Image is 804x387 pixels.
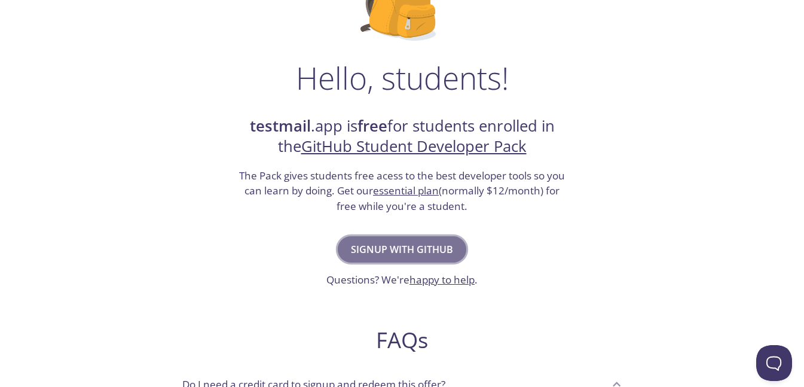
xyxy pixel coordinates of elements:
[351,241,453,258] span: Signup with GitHub
[296,60,509,96] h1: Hello, students!
[357,115,387,136] strong: free
[338,236,466,263] button: Signup with GitHub
[301,136,527,157] a: GitHub Student Developer Pack
[326,272,478,288] h3: Questions? We're .
[238,116,567,157] h2: .app is for students enrolled in the
[409,273,475,287] a: happy to help
[173,327,632,354] h2: FAQs
[373,184,439,197] a: essential plan
[238,168,567,214] h3: The Pack gives students free acess to the best developer tools so you can learn by doing. Get our...
[250,115,311,136] strong: testmail
[756,345,792,381] iframe: Help Scout Beacon - Open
